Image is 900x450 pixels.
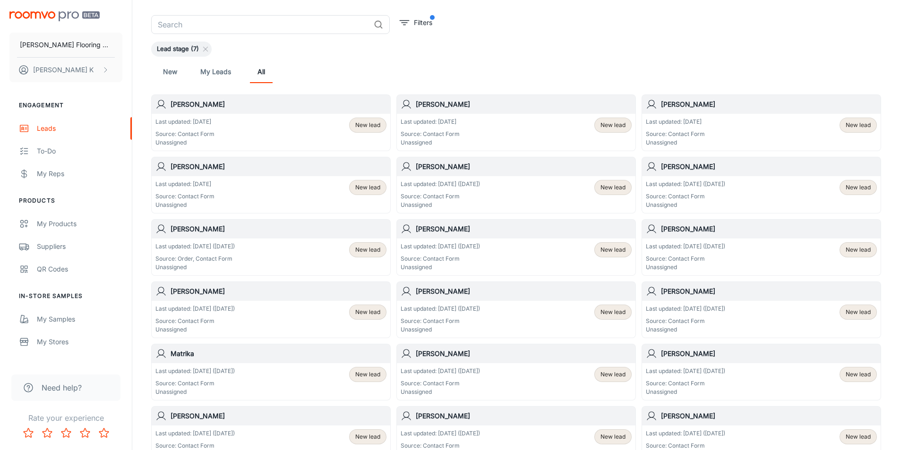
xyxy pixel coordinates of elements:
span: New lead [355,433,380,441]
h6: [PERSON_NAME] [416,411,632,421]
h6: [PERSON_NAME] [171,99,386,110]
h6: Matrika [171,348,386,359]
p: Unassigned [646,138,705,147]
p: Unassigned [646,263,725,272]
span: New lead [600,121,626,129]
a: [PERSON_NAME]Last updated: [DATE]Source: Contact FormUnassignedNew lead [396,94,636,151]
p: Last updated: [DATE] [155,118,214,126]
a: [PERSON_NAME]Last updated: [DATE] ([DATE])Source: Contact FormUnassignedNew lead [396,344,636,400]
a: [PERSON_NAME]Last updated: [DATE] ([DATE])Source: Contact FormUnassignedNew lead [396,157,636,213]
p: Source: Contact Form [646,379,725,388]
h6: [PERSON_NAME] [416,99,632,110]
p: Last updated: [DATE] ([DATE]) [401,367,480,375]
p: Last updated: [DATE] ([DATE]) [646,429,725,438]
span: New lead [846,121,871,129]
p: [PERSON_NAME] Flooring Center Inc [20,40,112,50]
span: New lead [355,370,380,379]
a: [PERSON_NAME]Last updated: [DATE]Source: Contact FormUnassignedNew lead [151,94,391,151]
button: Rate 2 star [38,424,57,442]
h6: [PERSON_NAME] [171,286,386,297]
a: [PERSON_NAME]Last updated: [DATE] ([DATE])Source: Contact FormUnassignedNew lead [642,157,881,213]
p: Source: Contact Form [401,442,480,450]
p: Source: Contact Form [155,442,235,450]
p: Unassigned [646,388,725,396]
p: Unassigned [646,201,725,209]
p: Source: Order, Contact Form [155,255,235,263]
p: Unassigned [155,325,235,334]
a: MatrikaLast updated: [DATE] ([DATE])Source: Contact FormUnassignedNew lead [151,344,391,400]
p: Unassigned [401,325,480,334]
p: Unassigned [401,201,480,209]
input: Search [151,15,370,34]
p: Source: Contact Form [155,130,214,138]
button: [PERSON_NAME] K [9,58,122,82]
p: Last updated: [DATE] ([DATE]) [155,242,235,251]
p: Unassigned [155,388,235,396]
p: Unassigned [155,201,214,209]
p: Source: Contact Form [646,130,705,138]
p: Last updated: [DATE] [155,180,214,188]
p: Last updated: [DATE] ([DATE]) [401,180,480,188]
p: Last updated: [DATE] ([DATE]) [155,367,235,375]
p: Source: Contact Form [646,255,725,263]
p: Source: Contact Form [401,379,480,388]
p: Last updated: [DATE] ([DATE]) [155,305,235,313]
div: QR Codes [37,264,122,274]
span: New lead [600,370,626,379]
p: Last updated: [DATE] ([DATE]) [646,367,725,375]
p: Source: Contact Form [155,192,214,201]
a: [PERSON_NAME]Last updated: [DATE] ([DATE])Source: Contact FormUnassignedNew lead [396,219,636,276]
p: Last updated: [DATE] [401,118,460,126]
p: Source: Contact Form [155,317,235,325]
p: Last updated: [DATE] ([DATE]) [646,180,725,188]
h6: [PERSON_NAME] [171,161,386,172]
h6: [PERSON_NAME] [416,161,632,172]
h6: [PERSON_NAME] [661,224,877,234]
span: New lead [600,433,626,441]
span: New lead [355,183,380,192]
p: Unassigned [401,388,480,396]
p: Filters [414,17,432,28]
div: To-do [37,146,122,156]
img: Roomvo PRO Beta [9,11,100,21]
p: Unassigned [155,263,235,272]
h6: [PERSON_NAME] [661,99,877,110]
span: New lead [355,121,380,129]
p: Last updated: [DATE] ([DATE]) [155,429,235,438]
a: My Leads [200,60,231,83]
span: New lead [846,183,871,192]
h6: [PERSON_NAME] [416,348,632,359]
p: Source: Contact Form [401,130,460,138]
span: New lead [600,308,626,316]
div: My Samples [37,314,122,324]
h6: [PERSON_NAME] [416,224,632,234]
span: Lead stage (7) [151,44,205,54]
button: Rate 5 star [94,424,113,442]
span: New lead [846,433,871,441]
span: New lead [600,183,626,192]
a: [PERSON_NAME]Last updated: [DATE] ([DATE])Source: Contact FormUnassignedNew lead [642,281,881,338]
button: Rate 1 star [19,424,38,442]
span: New lead [355,308,380,316]
a: [PERSON_NAME]Last updated: [DATE]Source: Contact FormUnassignedNew lead [642,94,881,151]
p: Source: Contact Form [155,379,235,388]
h6: [PERSON_NAME] [661,286,877,297]
div: Lead stage (7) [151,42,212,57]
p: Last updated: [DATE] ([DATE]) [646,242,725,251]
span: New lead [846,308,871,316]
p: Last updated: [DATE] ([DATE]) [401,429,480,438]
span: Need help? [42,382,82,393]
p: Source: Contact Form [401,317,480,325]
p: Last updated: [DATE] ([DATE]) [646,305,725,313]
div: Leads [37,123,122,134]
span: New lead [600,246,626,254]
button: Rate 4 star [76,424,94,442]
p: Unassigned [401,263,480,272]
a: [PERSON_NAME]Last updated: [DATE]Source: Contact FormUnassignedNew lead [151,157,391,213]
span: New lead [355,246,380,254]
p: Source: Contact Form [401,192,480,201]
h6: [PERSON_NAME] [171,224,386,234]
p: Unassigned [646,325,725,334]
p: Source: Contact Form [646,317,725,325]
h6: [PERSON_NAME] [416,286,632,297]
